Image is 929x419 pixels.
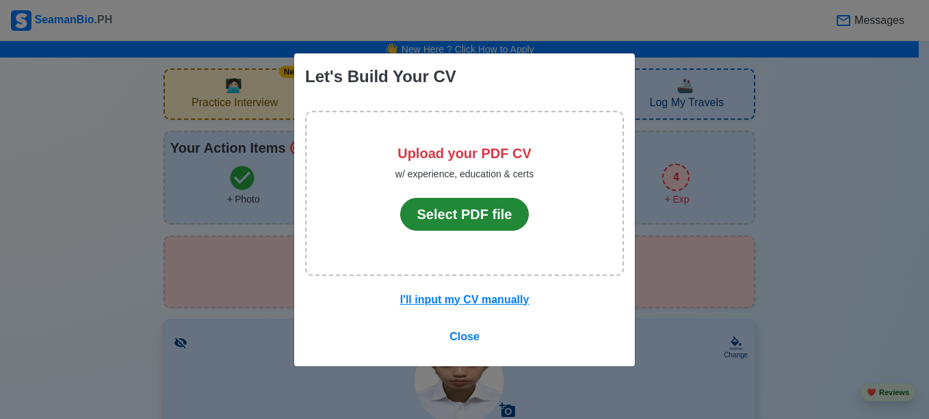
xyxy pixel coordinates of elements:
[400,198,529,231] button: Select PDF file
[400,294,529,305] u: I'll input my CV manually
[305,64,456,89] div: Let's Build Your CV
[449,331,480,342] span: Close
[391,287,538,313] button: I'll input my CV manually
[395,162,534,187] p: w/ experience, education & certs
[441,324,488,350] button: Close
[395,145,534,162] h5: Upload your PDF CV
